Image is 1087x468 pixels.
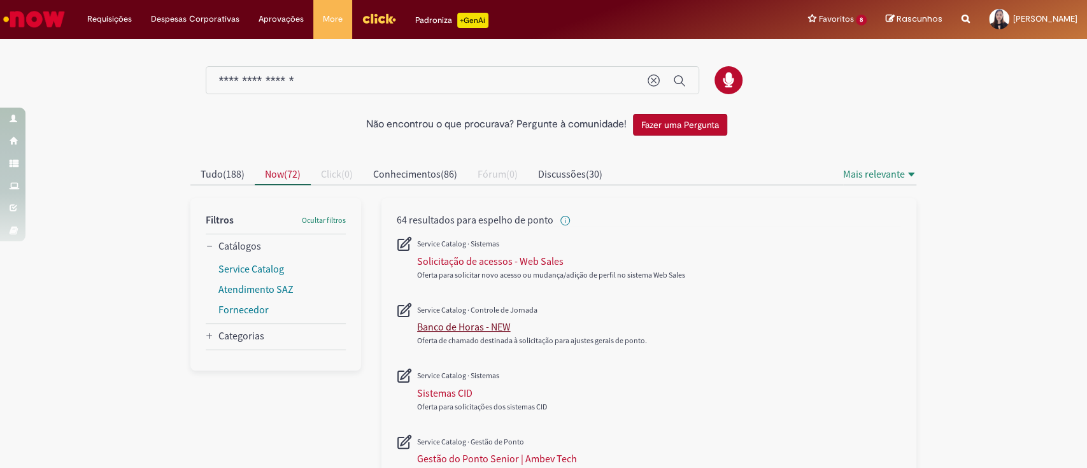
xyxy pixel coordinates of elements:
[818,13,853,25] span: Favoritos
[362,9,396,28] img: click_logo_yellow_360x200.png
[87,13,132,25] span: Requisições
[457,13,488,28] p: +GenAi
[856,15,867,25] span: 8
[151,13,239,25] span: Despesas Corporativas
[886,13,942,25] a: Rascunhos
[259,13,304,25] span: Aprovações
[1,6,67,32] img: ServiceNow
[897,13,942,25] span: Rascunhos
[633,114,727,136] button: Fazer uma Pergunta
[415,13,488,28] div: Padroniza
[366,119,627,131] h2: Não encontrou o que procurava? Pergunte à comunidade!
[1013,13,1077,24] span: [PERSON_NAME]
[323,13,343,25] span: More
